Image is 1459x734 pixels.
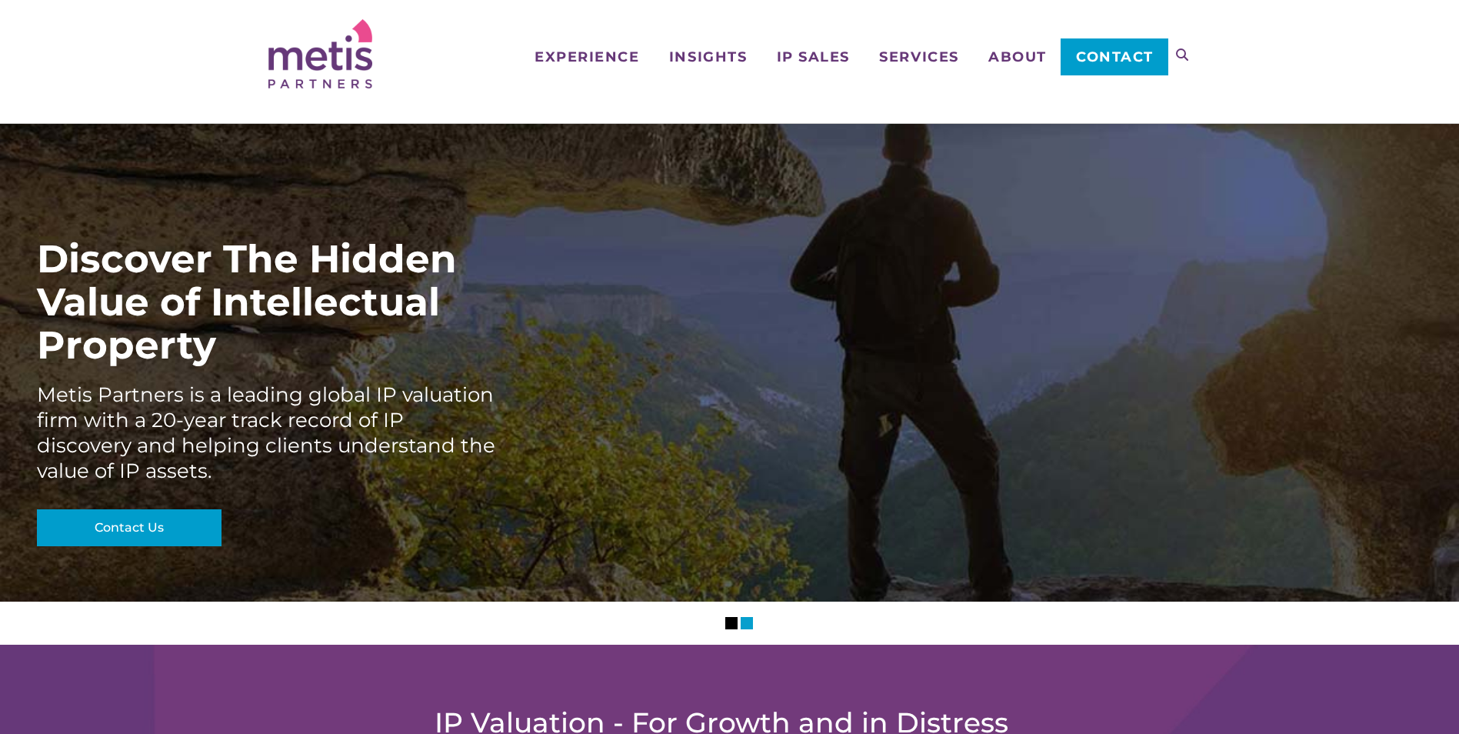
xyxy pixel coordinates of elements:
a: Contact Us [37,509,222,546]
span: Insights [669,50,747,64]
span: Services [879,50,958,64]
li: Slider Page 2 [741,617,753,629]
div: Discover The Hidden Value of Intellectual Property [37,238,498,367]
li: Slider Page 1 [725,617,738,629]
span: About [988,50,1047,64]
img: Metis Partners [268,19,372,88]
span: Contact [1076,50,1154,64]
span: IP Sales [777,50,850,64]
a: Contact [1061,38,1168,75]
span: Experience [535,50,639,64]
div: Metis Partners is a leading global IP valuation firm with a 20-year track record of IP discovery ... [37,382,498,484]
